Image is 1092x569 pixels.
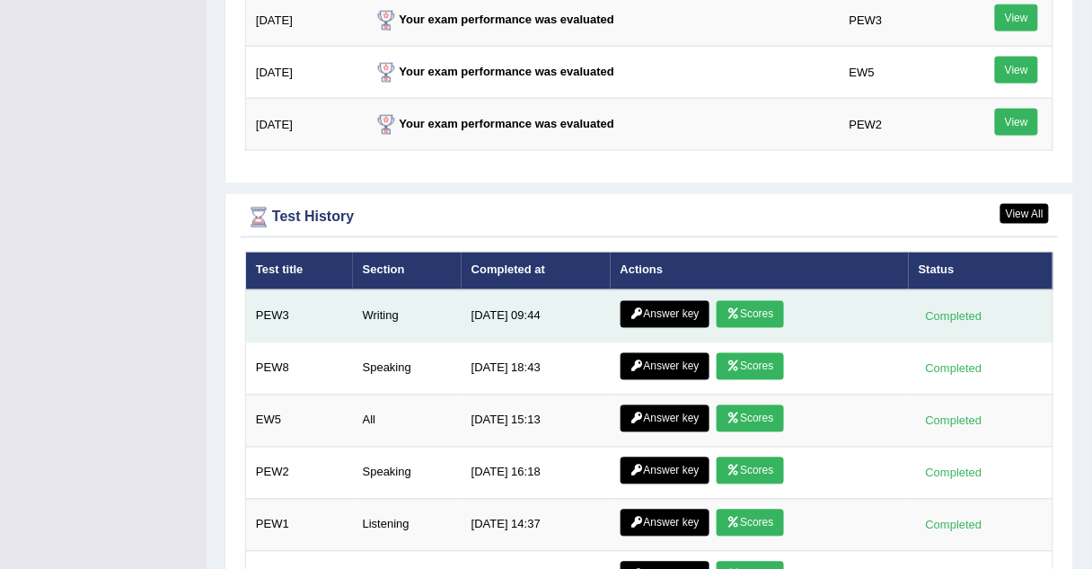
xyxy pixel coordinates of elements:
[353,499,462,551] td: Listening
[717,353,783,380] a: Scores
[246,447,353,499] td: PEW2
[995,4,1038,31] a: View
[621,405,709,432] a: Answer key
[717,405,783,432] a: Scores
[246,47,363,99] td: [DATE]
[353,290,462,343] td: Writing
[621,510,709,537] a: Answer key
[995,57,1038,84] a: View
[373,65,615,78] strong: Your exam performance was evaluated
[1000,204,1049,224] a: View All
[462,499,611,551] td: [DATE] 14:37
[353,447,462,499] td: Speaking
[246,342,353,395] td: PEW8
[919,516,989,535] div: Completed
[353,342,462,395] td: Speaking
[919,464,989,483] div: Completed
[462,253,611,290] th: Completed at
[909,253,1053,290] th: Status
[717,510,783,537] a: Scores
[245,204,1053,231] div: Test History
[462,447,611,499] td: [DATE] 16:18
[919,307,989,326] div: Completed
[246,290,353,343] td: PEW3
[621,458,709,485] a: Answer key
[919,412,989,431] div: Completed
[353,395,462,447] td: All
[353,253,462,290] th: Section
[995,109,1038,136] a: View
[611,253,909,290] th: Actions
[840,99,946,151] td: PEW2
[246,99,363,151] td: [DATE]
[373,13,615,26] strong: Your exam performance was evaluated
[621,353,709,380] a: Answer key
[717,301,783,328] a: Scores
[840,47,946,99] td: EW5
[373,117,615,130] strong: Your exam performance was evaluated
[246,395,353,447] td: EW5
[462,342,611,395] td: [DATE] 18:43
[246,499,353,551] td: PEW1
[717,458,783,485] a: Scores
[462,395,611,447] td: [DATE] 15:13
[246,253,353,290] th: Test title
[919,360,989,378] div: Completed
[621,301,709,328] a: Answer key
[462,290,611,343] td: [DATE] 09:44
